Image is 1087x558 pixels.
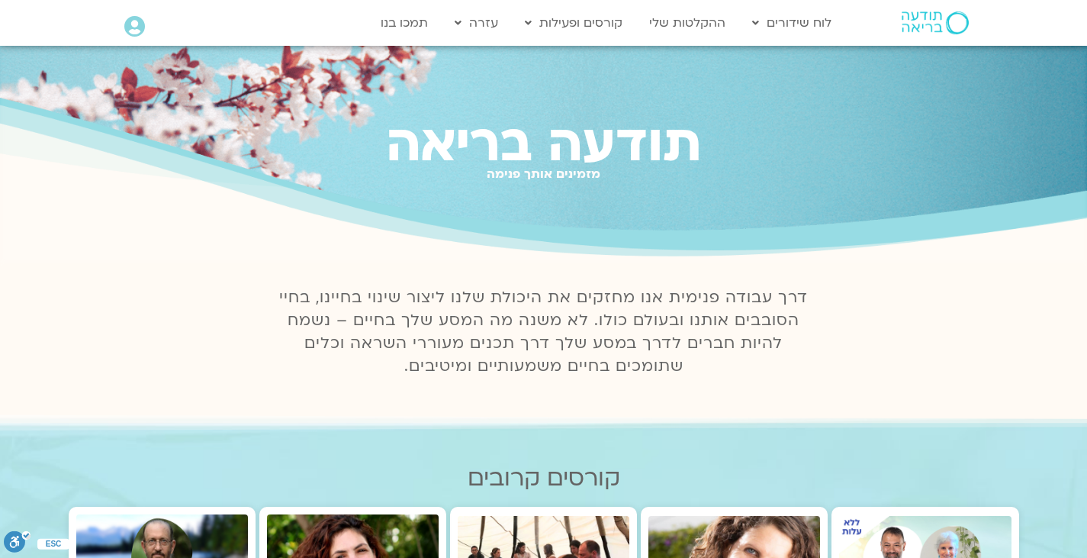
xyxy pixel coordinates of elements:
[902,11,969,34] img: תודעה בריאה
[447,8,506,37] a: עזרה
[373,8,436,37] a: תמכו בנו
[271,286,817,378] p: דרך עבודה פנימית אנו מחזקים את היכולת שלנו ליצור שינוי בחיינו, בחיי הסובבים אותנו ובעולם כולו. לא...
[69,465,1019,492] h2: קורסים קרובים
[744,8,839,37] a: לוח שידורים
[642,8,733,37] a: ההקלטות שלי
[517,8,630,37] a: קורסים ופעילות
